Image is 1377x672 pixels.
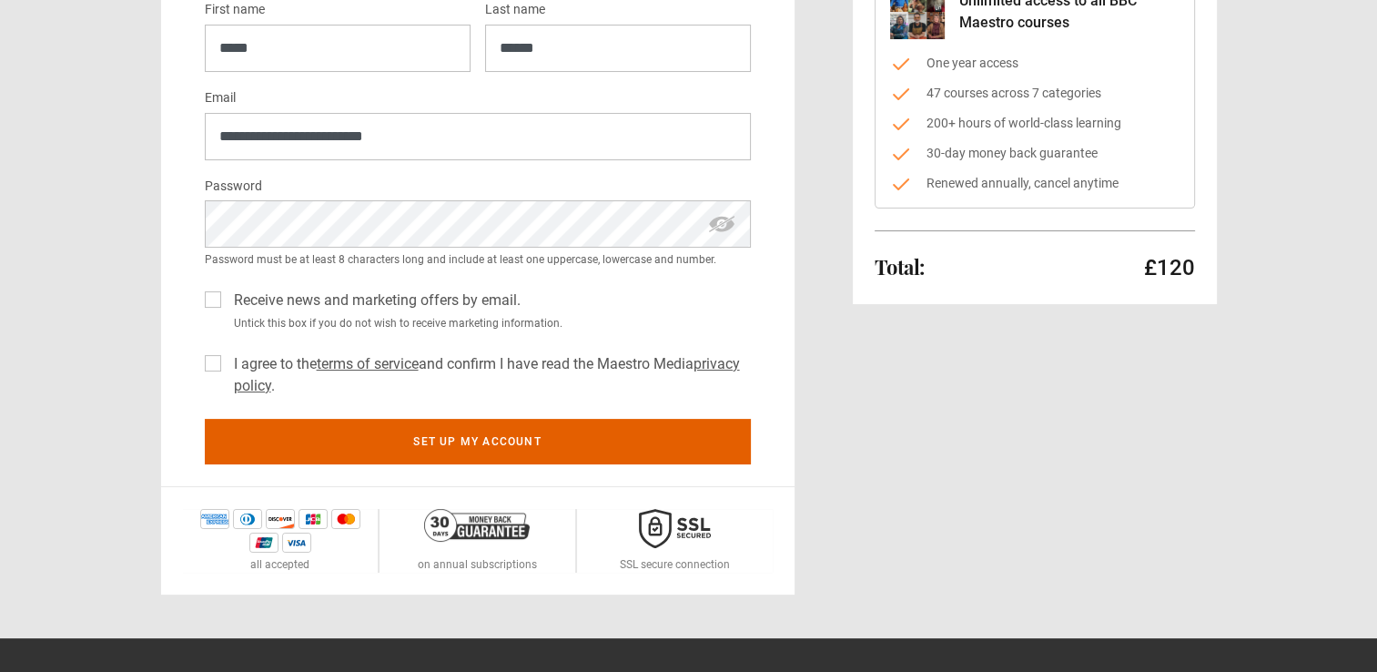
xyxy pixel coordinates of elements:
[875,256,925,278] h2: Total:
[205,87,236,109] label: Email
[282,533,311,553] img: visa
[250,556,309,573] p: all accepted
[205,419,751,464] button: Set up my account
[227,290,521,311] label: Receive news and marketing offers by email.
[205,251,751,268] small: Password must be at least 8 characters long and include at least one uppercase, lowercase and num...
[890,84,1180,103] li: 47 courses across 7 categories
[317,355,419,372] a: terms of service
[205,176,262,198] label: Password
[418,556,537,573] p: on annual subscriptions
[890,114,1180,133] li: 200+ hours of world-class learning
[331,509,360,529] img: mastercard
[620,556,730,573] p: SSL secure connection
[227,353,751,397] label: I agree to the and confirm I have read the Maestro Media .
[266,509,295,529] img: discover
[200,509,229,529] img: amex
[1144,253,1195,282] p: £120
[299,509,328,529] img: jcb
[424,509,530,542] img: 30-day-money-back-guarantee-c866a5dd536ff72a469b.png
[249,533,278,553] img: unionpay
[890,54,1180,73] li: One year access
[233,509,262,529] img: diners
[707,200,736,248] span: hide password
[890,174,1180,193] li: Renewed annually, cancel anytime
[890,144,1180,163] li: 30-day money back guarantee
[234,355,740,394] a: privacy policy
[227,315,751,331] small: Untick this box if you do not wish to receive marketing information.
